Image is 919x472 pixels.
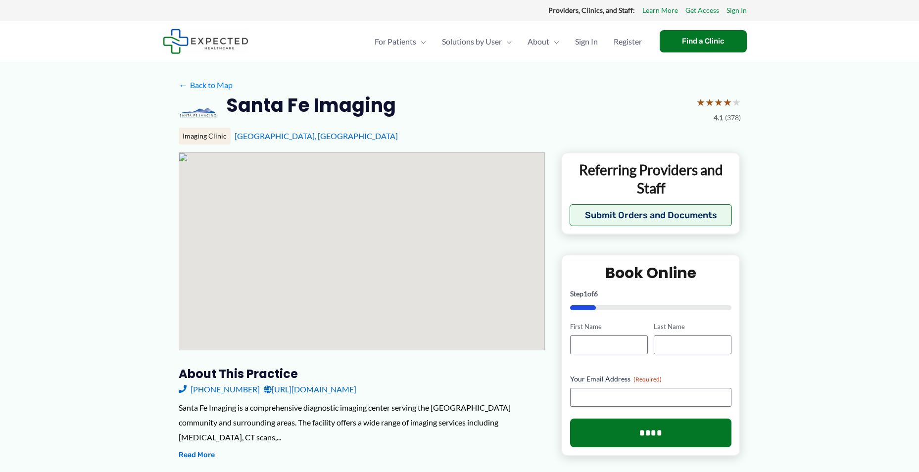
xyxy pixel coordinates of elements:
[179,80,188,90] span: ←
[714,111,723,124] span: 4.1
[570,161,732,197] p: Referring Providers and Staff
[367,24,434,59] a: For PatientsMenu Toggle
[163,29,248,54] img: Expected Healthcare Logo - side, dark font, small
[654,322,731,331] label: Last Name
[179,400,545,444] div: Santa Fe Imaging is a comprehensive diagnostic imaging center serving the [GEOGRAPHIC_DATA] commu...
[570,263,732,283] h2: Book Online
[235,131,398,141] a: [GEOGRAPHIC_DATA], [GEOGRAPHIC_DATA]
[375,24,416,59] span: For Patients
[714,93,723,111] span: ★
[567,24,606,59] a: Sign In
[660,30,747,52] a: Find a Clinic
[179,449,215,461] button: Read More
[723,93,732,111] span: ★
[179,128,231,144] div: Imaging Clinic
[725,111,741,124] span: (378)
[696,93,705,111] span: ★
[528,24,549,59] span: About
[549,24,559,59] span: Menu Toggle
[570,374,732,384] label: Your Email Address
[726,4,747,17] a: Sign In
[520,24,567,59] a: AboutMenu Toggle
[502,24,512,59] span: Menu Toggle
[575,24,598,59] span: Sign In
[179,78,233,93] a: ←Back to Map
[434,24,520,59] a: Solutions by UserMenu Toggle
[594,289,598,298] span: 6
[548,6,635,14] strong: Providers, Clinics, and Staff:
[633,376,662,383] span: (Required)
[642,4,678,17] a: Learn More
[570,290,732,297] p: Step of
[570,322,648,331] label: First Name
[732,93,741,111] span: ★
[226,93,396,117] h2: Santa Fe Imaging
[179,382,260,397] a: [PHONE_NUMBER]
[179,366,545,381] h3: About this practice
[570,204,732,226] button: Submit Orders and Documents
[367,24,650,59] nav: Primary Site Navigation
[685,4,719,17] a: Get Access
[264,382,356,397] a: [URL][DOMAIN_NAME]
[583,289,587,298] span: 1
[606,24,650,59] a: Register
[442,24,502,59] span: Solutions by User
[416,24,426,59] span: Menu Toggle
[705,93,714,111] span: ★
[614,24,642,59] span: Register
